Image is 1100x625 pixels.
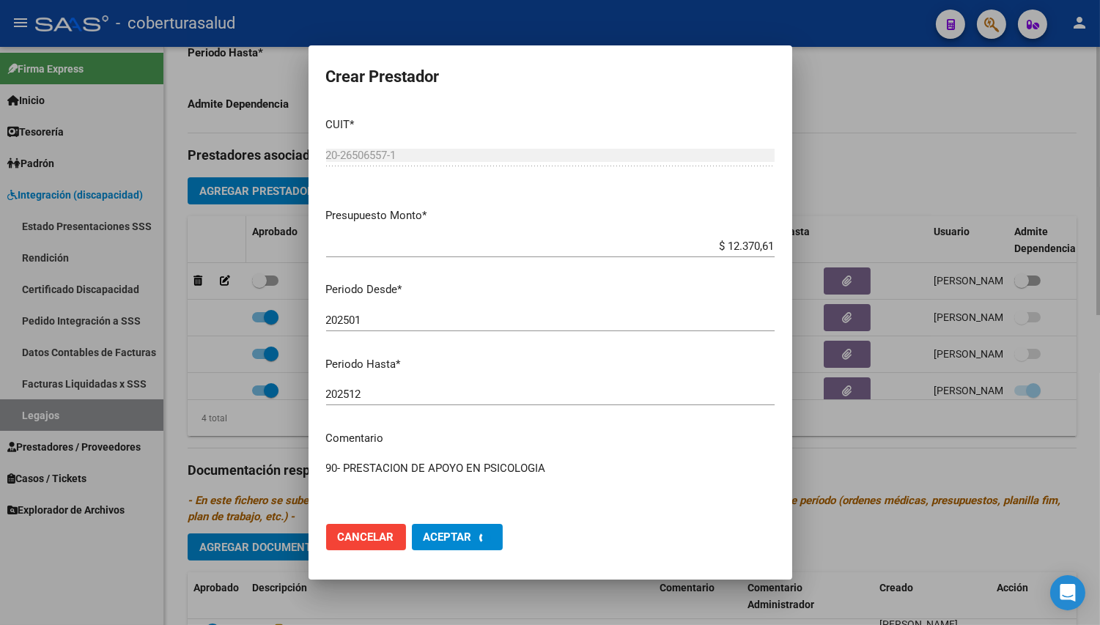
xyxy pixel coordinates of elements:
button: Cancelar [326,524,406,550]
p: Presupuesto Monto [326,207,775,224]
span: Aceptar [424,530,472,544]
p: Periodo Hasta [326,356,775,373]
p: CUIT [326,117,775,133]
span: Cancelar [338,530,394,544]
p: Periodo Desde [326,281,775,298]
div: Open Intercom Messenger [1050,575,1085,610]
button: Aceptar [412,524,503,550]
p: Comentario [326,430,775,447]
h2: Crear Prestador [326,63,775,91]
